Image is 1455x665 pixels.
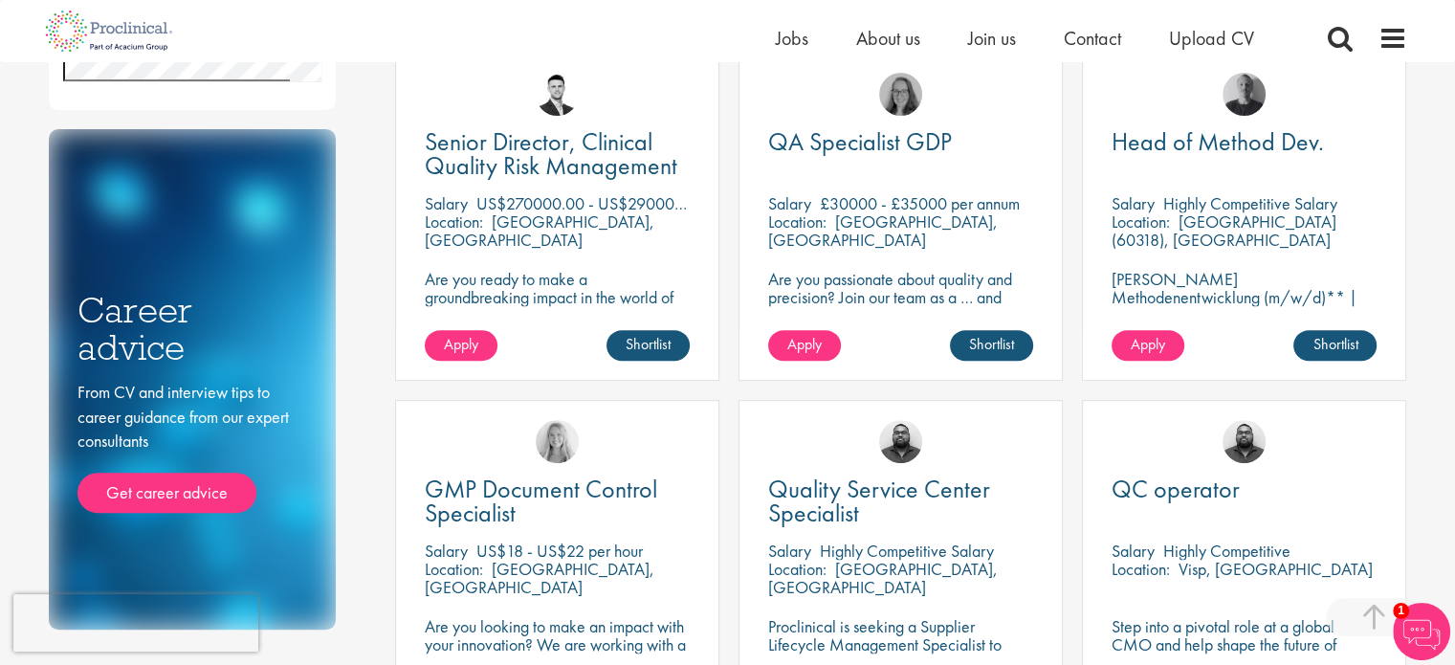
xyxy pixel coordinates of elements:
[1223,420,1266,463] img: Ashley Bennett
[768,211,998,251] p: [GEOGRAPHIC_DATA], [GEOGRAPHIC_DATA]
[425,540,468,562] span: Salary
[425,211,654,251] p: [GEOGRAPHIC_DATA], [GEOGRAPHIC_DATA]
[1112,330,1184,361] a: Apply
[950,330,1033,361] a: Shortlist
[879,73,922,116] img: Ingrid Aymes
[77,380,307,513] div: From CV and interview tips to career guidance from our expert consultants
[1131,334,1165,354] span: Apply
[476,540,643,562] p: US$18 - US$22 per hour
[856,26,920,51] a: About us
[879,420,922,463] img: Ashley Bennett
[768,477,1033,525] a: Quality Service Center Specialist
[768,125,952,158] span: QA Specialist GDP
[1112,270,1377,361] p: [PERSON_NAME] Methodenentwicklung (m/w/d)** | Dauerhaft | Biowissenschaften | [GEOGRAPHIC_DATA] (...
[1112,211,1170,233] span: Location:
[1179,558,1373,580] p: Visp, [GEOGRAPHIC_DATA]
[1163,540,1290,562] p: Highly Competitive
[425,130,690,178] a: Senior Director, Clinical Quality Risk Management
[606,330,690,361] a: Shortlist
[425,270,690,361] p: Are you ready to make a groundbreaking impact in the world of biotechnology? Join a growing compa...
[768,130,1033,154] a: QA Specialist GDP
[768,192,811,214] span: Salary
[425,211,483,233] span: Location:
[536,73,579,116] img: Joshua Godden
[476,192,780,214] p: US$270000.00 - US$290000.00 per annum
[1112,130,1377,154] a: Head of Method Dev.
[425,473,657,529] span: GMP Document Control Specialist
[768,330,841,361] a: Apply
[776,26,808,51] a: Jobs
[1112,558,1170,580] span: Location:
[425,558,483,580] span: Location:
[1112,211,1336,251] p: [GEOGRAPHIC_DATA] (60318), [GEOGRAPHIC_DATA]
[768,540,811,562] span: Salary
[425,558,654,598] p: [GEOGRAPHIC_DATA], [GEOGRAPHIC_DATA]
[425,192,468,214] span: Salary
[13,594,258,652] iframe: reCAPTCHA
[77,473,256,513] a: Get career advice
[444,334,478,354] span: Apply
[768,558,827,580] span: Location:
[536,420,579,463] img: Shannon Briggs
[1169,26,1254,51] a: Upload CV
[1112,125,1324,158] span: Head of Method Dev.
[1064,26,1121,51] a: Contact
[77,292,307,366] h3: Career advice
[1112,477,1377,501] a: QC operator
[768,473,990,529] span: Quality Service Center Specialist
[1293,330,1377,361] a: Shortlist
[768,211,827,233] span: Location:
[968,26,1016,51] a: Join us
[820,540,994,562] p: Highly Competitive Salary
[1112,192,1155,214] span: Salary
[1223,73,1266,116] img: Felix Zimmer
[787,334,822,354] span: Apply
[1112,473,1240,505] span: QC operator
[1163,192,1337,214] p: Highly Competitive Salary
[1112,540,1155,562] span: Salary
[1393,603,1450,660] img: Chatbot
[820,192,1020,214] p: £30000 - £35000 per annum
[1393,603,1409,619] span: 1
[425,330,497,361] a: Apply
[768,270,1033,343] p: Are you passionate about quality and precision? Join our team as a … and help ensure top-tier sta...
[768,558,998,598] p: [GEOGRAPHIC_DATA], [GEOGRAPHIC_DATA]
[425,477,690,525] a: GMP Document Control Specialist
[425,125,677,182] span: Senior Director, Clinical Quality Risk Management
